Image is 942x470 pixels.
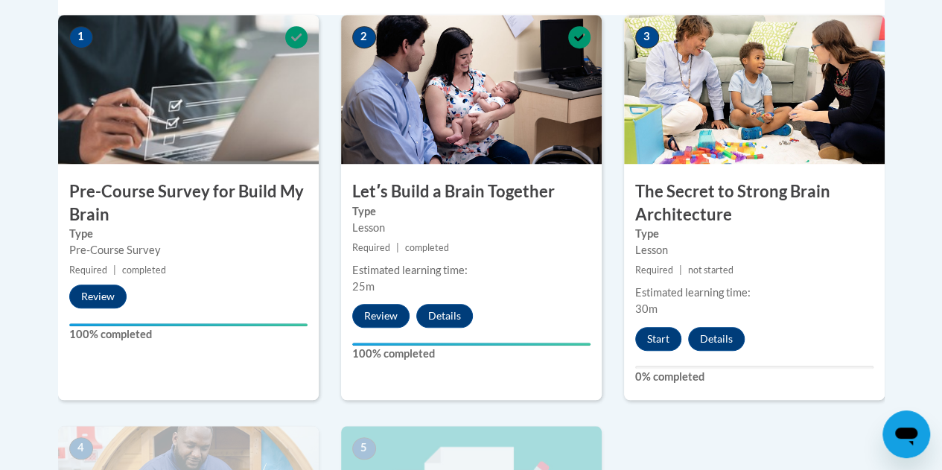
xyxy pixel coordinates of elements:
button: Start [635,327,681,351]
label: Type [352,203,591,220]
h3: Letʹs Build a Brain Together [341,180,602,203]
div: Your progress [69,323,308,326]
div: Lesson [635,242,873,258]
span: completed [122,264,166,276]
button: Details [688,327,745,351]
span: 2 [352,26,376,48]
label: 0% completed [635,369,873,385]
span: 4 [69,437,93,460]
div: Lesson [352,220,591,236]
button: Review [352,304,410,328]
iframe: Button to launch messaging window [882,410,930,458]
span: 3 [635,26,659,48]
img: Course Image [624,15,885,164]
label: Type [635,226,873,242]
span: 30m [635,302,658,315]
span: 25m [352,280,375,293]
h3: Pre-Course Survey for Build My Brain [58,180,319,226]
div: Pre-Course Survey [69,242,308,258]
button: Details [416,304,473,328]
div: Your progress [352,343,591,346]
img: Course Image [341,15,602,164]
button: Review [69,285,127,308]
label: 100% completed [69,326,308,343]
h3: The Secret to Strong Brain Architecture [624,180,885,226]
div: Estimated learning time: [635,285,873,301]
span: not started [688,264,733,276]
div: Estimated learning time: [352,262,591,279]
span: 5 [352,437,376,460]
label: 100% completed [352,346,591,362]
span: | [113,264,116,276]
span: Required [635,264,673,276]
label: Type [69,226,308,242]
span: Required [69,264,107,276]
img: Course Image [58,15,319,164]
span: completed [405,242,449,253]
span: | [679,264,682,276]
span: 1 [69,26,93,48]
span: Required [352,242,390,253]
span: | [396,242,399,253]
